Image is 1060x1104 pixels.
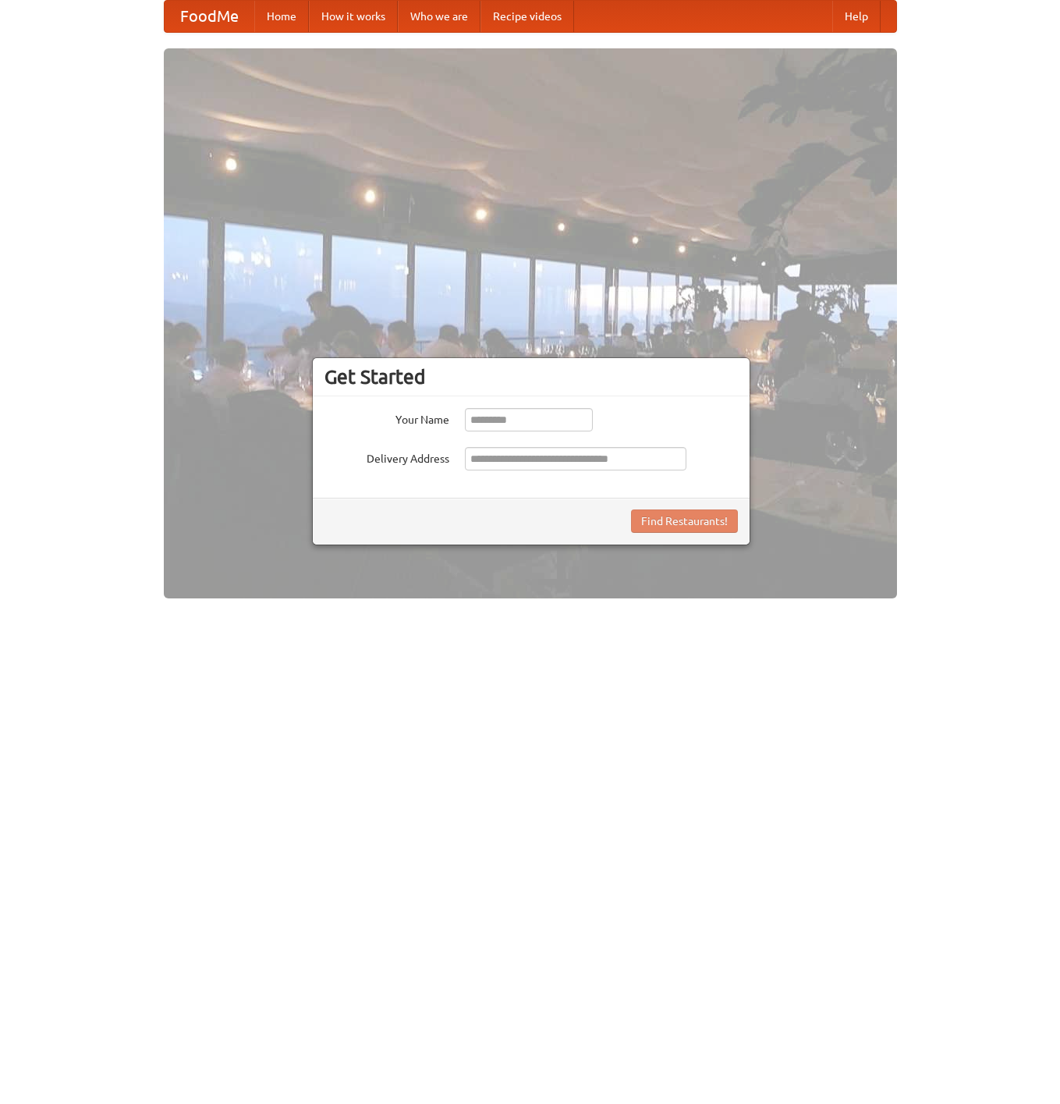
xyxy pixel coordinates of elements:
[324,365,738,389] h3: Get Started
[832,1,881,32] a: Help
[165,1,254,32] a: FoodMe
[480,1,574,32] a: Recipe videos
[309,1,398,32] a: How it works
[631,509,738,533] button: Find Restaurants!
[324,408,449,428] label: Your Name
[398,1,480,32] a: Who we are
[254,1,309,32] a: Home
[324,447,449,467] label: Delivery Address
